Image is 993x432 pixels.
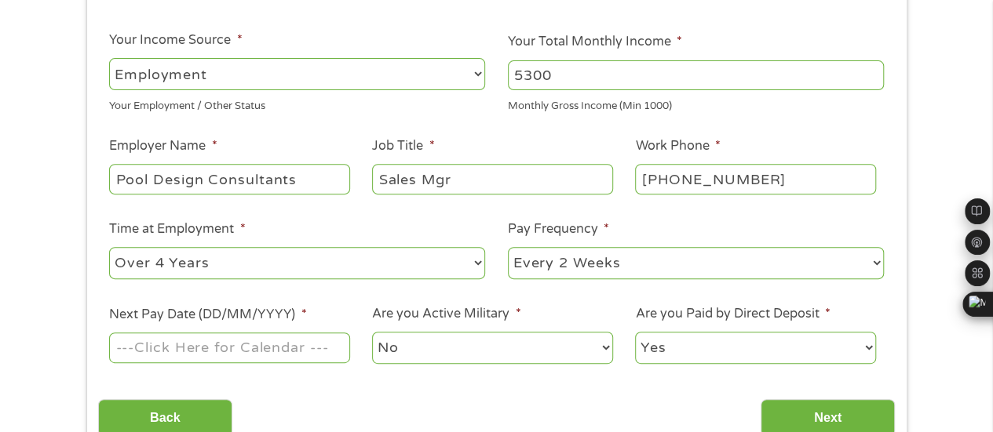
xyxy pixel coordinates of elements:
label: Pay Frequency [508,221,609,238]
input: Cashier [372,164,612,194]
label: Job Title [372,138,434,154]
label: Your Income Source [109,32,242,49]
label: Are you Paid by Direct Deposit [635,306,830,322]
label: Your Total Monthly Income [508,34,682,50]
label: Time at Employment [109,221,245,238]
label: Are you Active Military [372,306,520,322]
div: Your Employment / Other Status [109,93,485,114]
label: Work Phone [635,138,720,154]
label: Next Pay Date (DD/MM/YYYY) [109,307,306,323]
div: Monthly Gross Income (Min 1000) [508,93,884,114]
input: (231) 754-4010 [635,164,875,194]
label: Employer Name [109,138,217,154]
input: ---Click Here for Calendar --- [109,332,349,362]
input: 1800 [508,60,884,90]
input: Walmart [109,164,349,194]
